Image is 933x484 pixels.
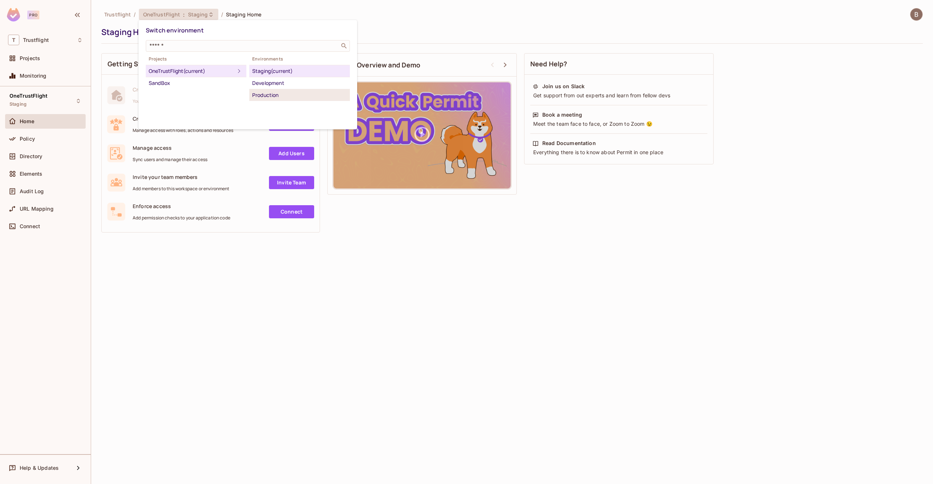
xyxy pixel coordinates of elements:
div: Production [252,91,347,99]
span: Environments [249,56,350,62]
div: SandBox [149,79,243,87]
div: OneTrustFlight (current) [149,67,235,75]
div: Staging (current) [252,67,347,75]
div: Development [252,79,347,87]
span: Switch environment [146,26,204,34]
span: Projects [146,56,246,62]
